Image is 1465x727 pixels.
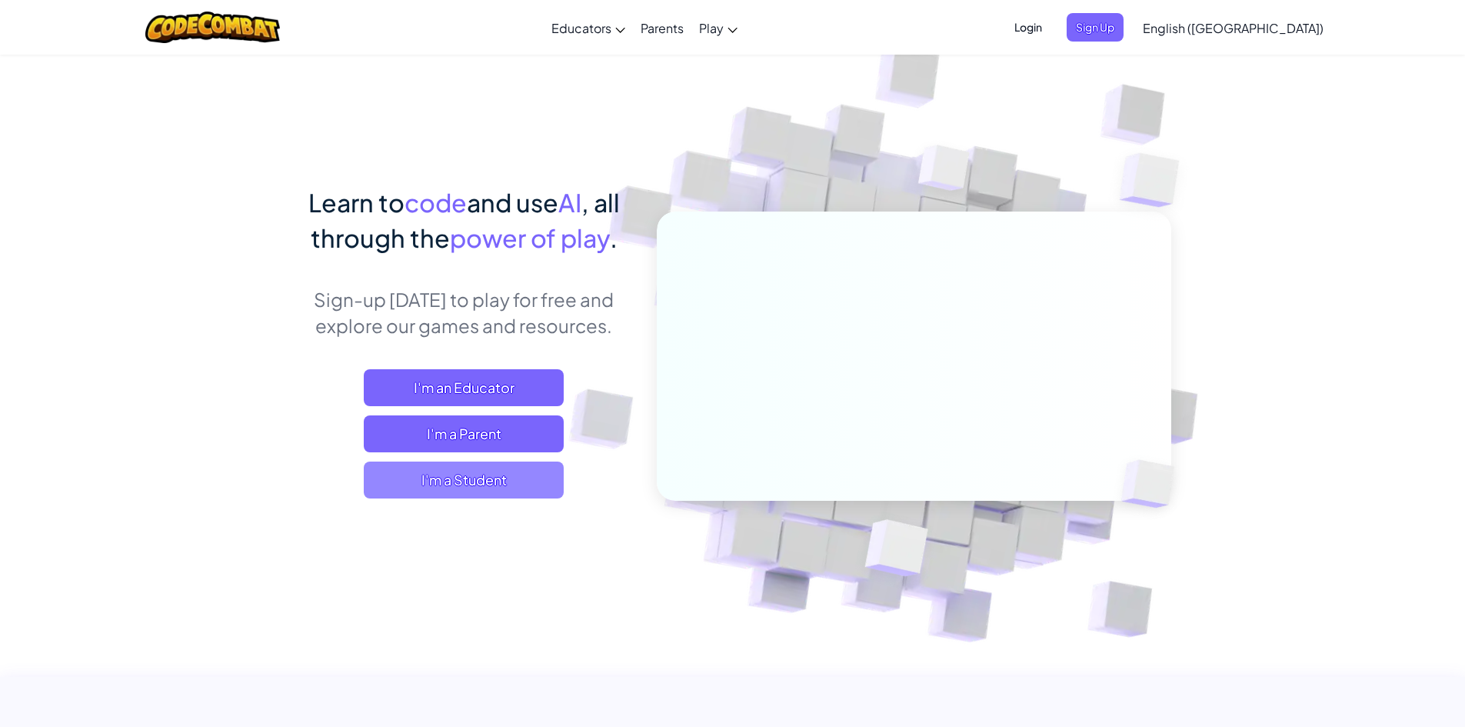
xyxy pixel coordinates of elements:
span: Learn to [308,187,405,218]
span: . [610,222,618,253]
span: Educators [551,20,611,36]
img: Overlap cubes [1095,428,1210,540]
a: Parents [633,7,691,48]
span: Play [699,20,724,36]
span: and use [467,187,558,218]
button: Login [1005,13,1051,42]
a: Educators [544,7,633,48]
button: I'm a Student [364,462,564,499]
img: Overlap cubes [889,115,1000,229]
p: Sign-up [DATE] to play for free and explore our games and resources. [295,286,634,338]
a: I'm an Educator [364,369,564,406]
span: AI [558,187,581,218]
a: English ([GEOGRAPHIC_DATA]) [1135,7,1331,48]
img: CodeCombat logo [145,12,280,43]
span: power of play [450,222,610,253]
span: English ([GEOGRAPHIC_DATA]) [1143,20,1323,36]
button: Sign Up [1067,13,1124,42]
a: I'm a Parent [364,415,564,452]
img: Overlap cubes [827,487,964,615]
img: Overlap cubes [1089,115,1222,245]
span: code [405,187,467,218]
a: Play [691,7,745,48]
